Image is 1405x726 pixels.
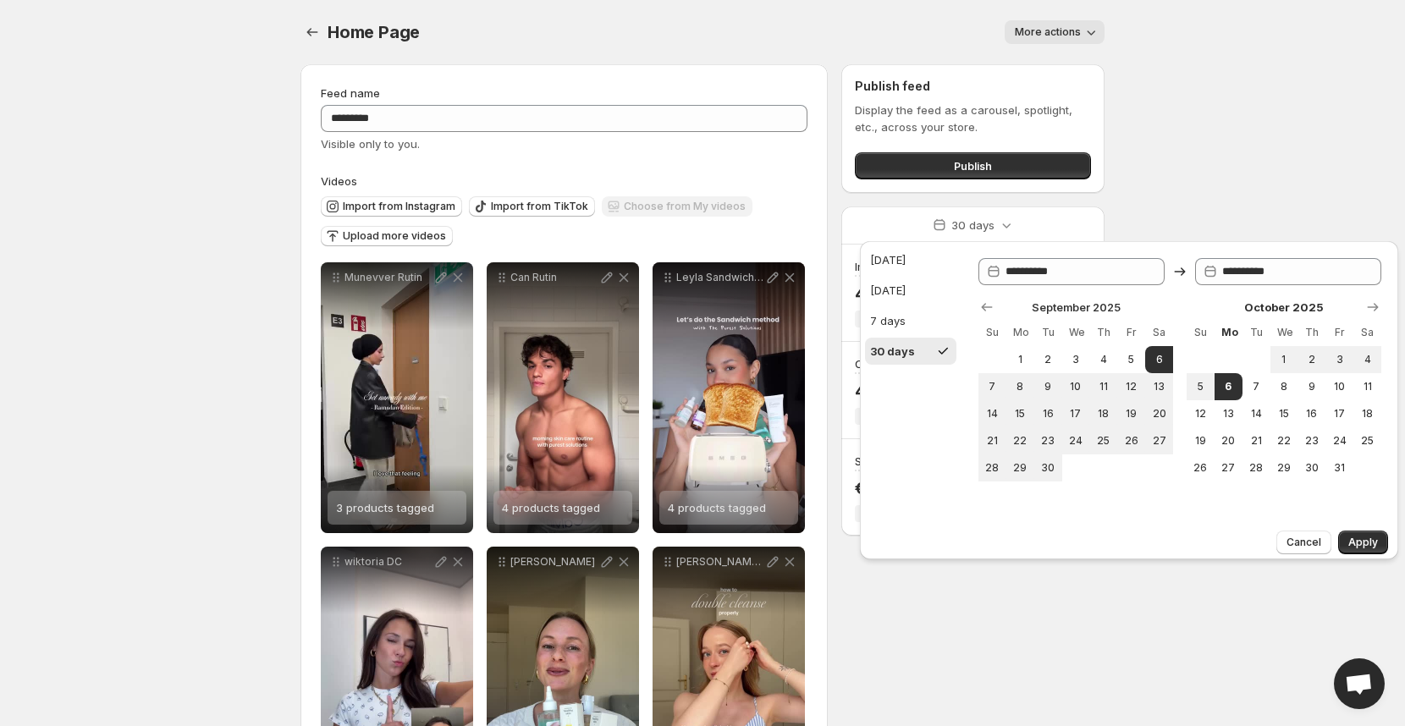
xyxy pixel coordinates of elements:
button: Publish [855,152,1091,179]
span: Import from Instagram [343,200,455,213]
th: Sunday [1187,319,1215,346]
span: 25 [1096,434,1110,448]
button: Thursday October 16 2025 [1298,400,1325,427]
p: Display the feed as a carousel, spotlight, etc., across your store. [855,102,1091,135]
button: 7 days [865,307,956,334]
span: 7 [985,380,1000,393]
span: 22 [1013,434,1028,448]
button: Sunday September 21 2025 [978,427,1006,454]
span: 4 products tagged [502,501,600,514]
button: Thursday October 23 2025 [1298,427,1325,454]
p: [PERSON_NAME] DC2 [676,555,764,569]
th: Friday [1325,319,1353,346]
span: Feed name [321,86,380,100]
button: Thursday September 18 2025 [1089,400,1117,427]
p: wiktoria DC [344,555,433,569]
span: 23 [1304,434,1319,448]
button: End of range Today Monday October 6 2025 [1215,373,1242,400]
span: 28 [1249,461,1264,475]
button: Saturday September 20 2025 [1145,400,1173,427]
button: Monday September 29 2025 [1006,454,1034,481]
div: Can Rutin4 products tagged [487,262,639,533]
div: 7 days [870,312,906,329]
span: Fr [1332,326,1347,339]
span: 11 [1096,380,1110,393]
th: Thursday [1298,319,1325,346]
span: Import from TikTok [491,200,588,213]
span: 9 [1304,380,1319,393]
span: Su [985,326,1000,339]
button: Sunday September 14 2025 [978,400,1006,427]
button: Saturday October 18 2025 [1353,400,1381,427]
div: [DATE] [870,282,906,299]
button: Import from Instagram [321,196,462,217]
span: Mo [1221,326,1236,339]
button: Wednesday October 15 2025 [1270,400,1298,427]
span: 1 [1013,353,1028,366]
span: 8 [1277,380,1292,393]
th: Thursday [1089,319,1117,346]
span: 4 products tagged [668,501,766,514]
span: Mo [1013,326,1028,339]
button: Wednesday September 24 2025 [1062,427,1090,454]
span: 9 [1041,380,1055,393]
button: 30 days [865,338,956,365]
button: Settings [300,20,324,44]
div: Leyla Sandwich Method4 products tagged [653,262,805,533]
button: Sunday October 26 2025 [1187,454,1215,481]
span: 30 [1304,461,1319,475]
span: 8 [1013,380,1028,393]
span: 3 [1332,353,1347,366]
div: [DATE] [870,251,906,268]
span: 26 [1124,434,1138,448]
button: Monday October 13 2025 [1215,400,1242,427]
span: 6 [1152,353,1166,366]
p: [PERSON_NAME] [510,555,598,569]
button: Saturday October 4 2025 [1353,346,1381,373]
button: Wednesday October 8 2025 [1270,373,1298,400]
span: 29 [1013,461,1028,475]
span: 6 [1221,380,1236,393]
span: 28 [985,461,1000,475]
span: We [1069,326,1083,339]
button: More actions [1005,20,1105,44]
span: 25 [1360,434,1375,448]
th: Tuesday [1242,319,1270,346]
span: 13 [1221,407,1236,421]
span: 4 [1096,353,1110,366]
span: Tu [1249,326,1264,339]
span: 20 [1152,407,1166,421]
span: 7 [1249,380,1264,393]
th: Saturday [1145,319,1173,346]
button: Monday September 22 2025 [1006,427,1034,454]
button: [DATE] [865,246,956,273]
button: Friday September 26 2025 [1117,427,1145,454]
span: 16 [1304,407,1319,421]
span: 17 [1332,407,1347,421]
button: Monday October 27 2025 [1215,454,1242,481]
button: Friday October 10 2025 [1325,373,1353,400]
span: 18 [1096,407,1110,421]
button: Tuesday September 16 2025 [1034,400,1062,427]
button: Tuesday September 2 2025 [1034,346,1062,373]
button: Friday October 17 2025 [1325,400,1353,427]
button: Sunday October 5 2025 [1187,373,1215,400]
span: 14 [985,407,1000,421]
span: 14 [1249,407,1264,421]
span: 5 [1193,380,1208,393]
th: Wednesday [1062,319,1090,346]
button: Thursday October 9 2025 [1298,373,1325,400]
span: Sa [1152,326,1166,339]
p: Munevver Rutin [344,271,433,284]
span: 31 [1332,461,1347,475]
span: 22 [1277,434,1292,448]
span: 10 [1332,380,1347,393]
span: 24 [1069,434,1083,448]
span: 12 [1124,380,1138,393]
span: Visible only to you. [321,137,420,151]
span: Fr [1124,326,1138,339]
button: Tuesday October 7 2025 [1242,373,1270,400]
button: Wednesday October 22 2025 [1270,427,1298,454]
span: Th [1304,326,1319,339]
span: 27 [1221,461,1236,475]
